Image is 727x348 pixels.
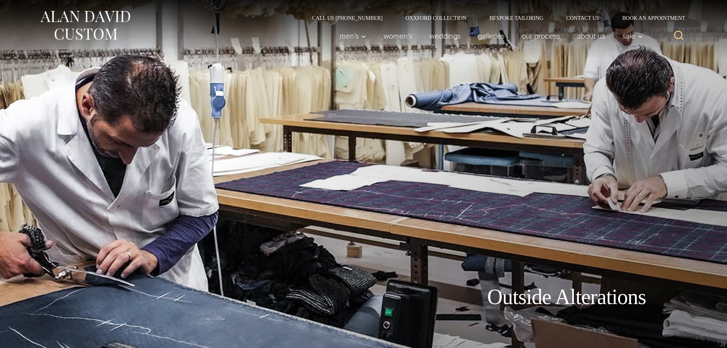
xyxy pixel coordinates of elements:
[301,15,394,21] a: Call Us [PHONE_NUMBER]
[670,27,688,45] button: View Search Form
[301,15,688,21] nav: Secondary Navigation
[394,15,478,21] a: Oxxford Collection
[513,28,568,44] a: Our Process
[331,28,647,44] nav: Primary Navigation
[421,28,469,44] a: weddings
[555,15,611,21] a: Contact Us
[568,28,614,44] a: About Us
[622,32,643,40] span: Sale
[611,15,688,21] a: Book an Appointment
[469,28,513,44] a: Galleries
[487,284,646,310] h1: Outside Alterations
[39,8,131,42] img: Alan David Custom
[340,32,366,40] span: Men’s
[375,28,421,44] a: Women’s
[478,15,555,21] a: Bespoke Tailoring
